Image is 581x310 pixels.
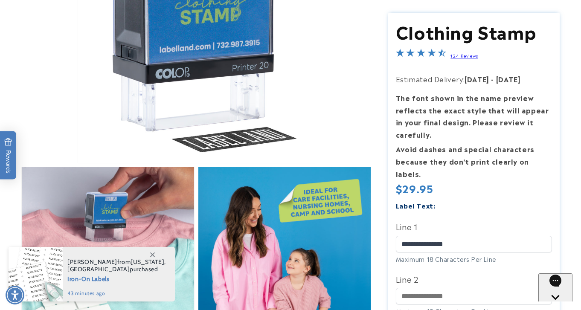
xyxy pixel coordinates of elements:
[396,272,552,286] label: Line 2
[67,258,117,266] span: [PERSON_NAME]
[396,20,552,43] h1: Clothing Stamp
[67,265,130,273] span: [GEOGRAPHIC_DATA]
[131,258,164,266] span: [US_STATE]
[538,273,572,301] iframe: Gorgias live chat messenger
[67,273,166,284] span: Iron-On Labels
[67,258,166,273] span: from , purchased
[67,290,166,297] span: 43 minutes ago
[396,38,572,272] iframe: Gorgias live chat window
[4,138,12,173] span: Rewards
[6,286,24,304] div: Accessibility Menu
